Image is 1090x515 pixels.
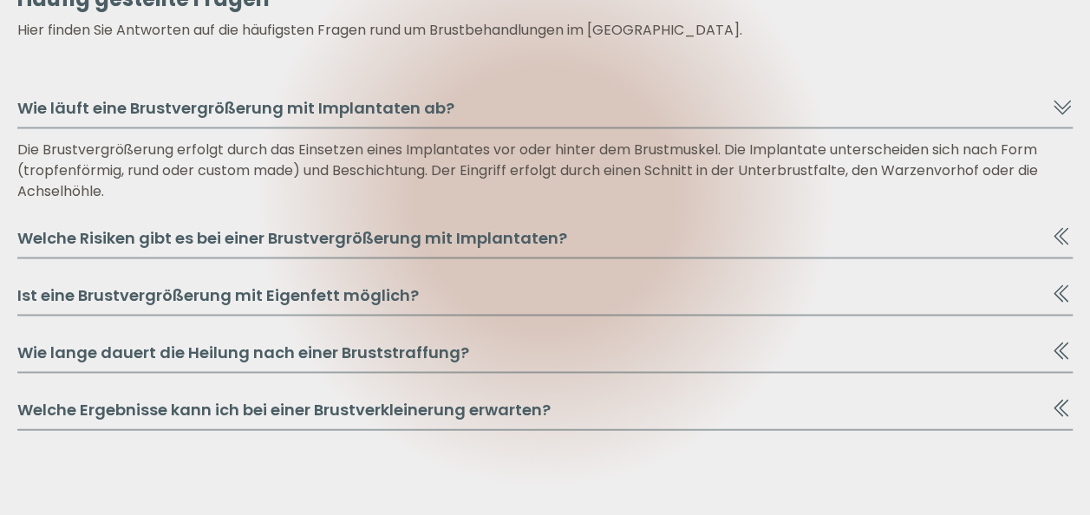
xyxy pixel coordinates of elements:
button: Wie läuft eine Brustvergrößerung mit Implantaten ab? [17,96,1073,129]
button: Wie lange dauert die Heilung nach einer Bruststraffung? [17,341,1073,374]
button: Welche Ergebnisse kann ich bei einer Brustverkleinerung erwarten? [17,398,1073,431]
p: Hier finden Sie Antworten auf die häufigsten Fragen rund um Brustbehandlungen im [GEOGRAPHIC_DATA]. [17,20,1073,41]
div: Die Brustvergrößerung erfolgt durch das Einsetzen eines Implantates vor oder hinter dem Brustmusk... [17,140,1073,202]
button: Welche Risiken gibt es bei einer Brustvergrößerung mit Implantaten? [17,226,1073,259]
button: Ist eine Brustvergrößerung mit Eigenfett möglich? [17,284,1073,316]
